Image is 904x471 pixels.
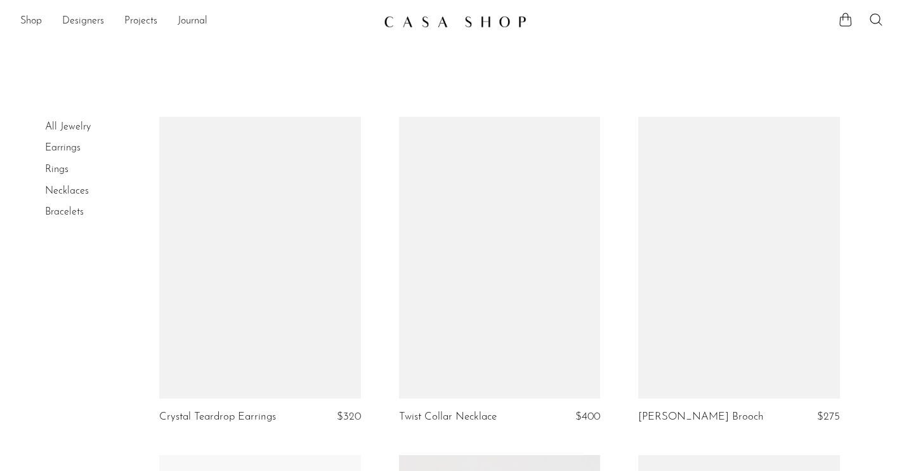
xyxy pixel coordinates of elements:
[638,411,764,423] a: [PERSON_NAME] Brooch
[20,11,374,32] ul: NEW HEADER MENU
[817,411,840,422] span: $275
[575,411,600,422] span: $400
[178,13,207,30] a: Journal
[45,122,91,132] a: All Jewelry
[62,13,104,30] a: Designers
[45,186,89,196] a: Necklaces
[20,13,42,30] a: Shop
[337,411,361,422] span: $320
[45,143,81,153] a: Earrings
[45,207,84,217] a: Bracelets
[124,13,157,30] a: Projects
[399,411,497,423] a: Twist Collar Necklace
[45,164,69,175] a: Rings
[159,411,276,423] a: Crystal Teardrop Earrings
[20,11,374,32] nav: Desktop navigation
